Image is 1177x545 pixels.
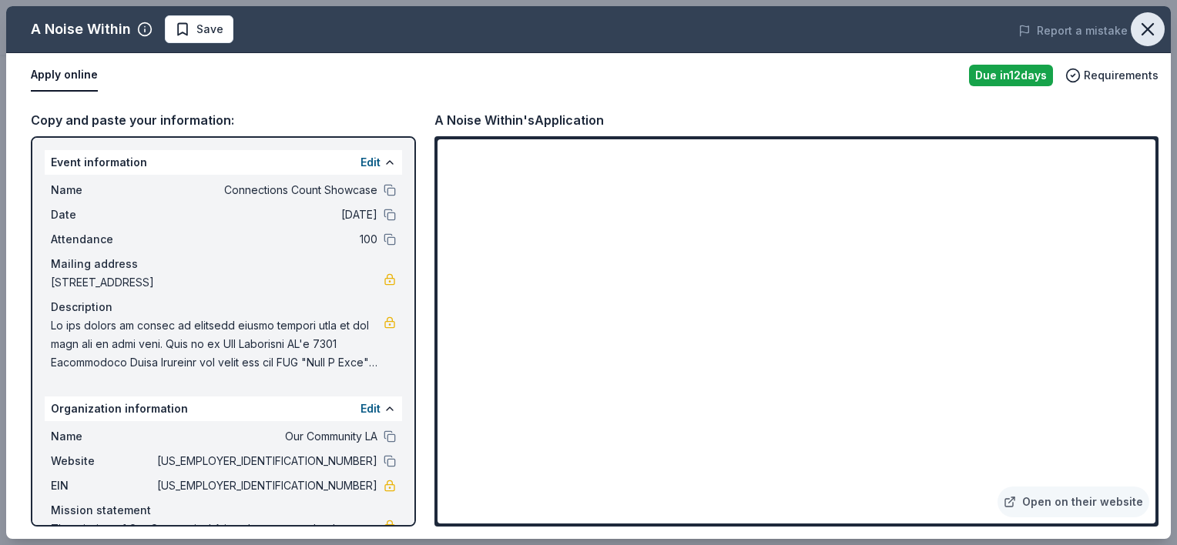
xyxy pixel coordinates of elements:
a: Open on their website [998,486,1149,517]
span: [STREET_ADDRESS] [51,273,384,292]
span: Save [196,20,223,38]
span: Attendance [51,230,154,249]
div: Event information [45,150,402,175]
button: Edit [360,153,381,172]
span: Website [51,452,154,470]
button: Apply online [31,59,98,92]
div: Due in 12 days [969,65,1053,86]
div: A Noise Within [31,17,131,42]
div: Description [51,298,396,316]
span: Name [51,181,154,199]
button: Save [165,15,233,43]
div: Copy and paste your information: [31,110,416,130]
span: Requirements [1084,66,1159,85]
span: [US_EMPLOYER_IDENTIFICATION_NUMBER] [154,476,377,495]
span: Connections Count Showcase [154,181,377,199]
span: [DATE] [154,206,377,224]
div: Mailing address [51,255,396,273]
button: Report a mistake [1018,22,1128,40]
span: Our Community LA [154,427,377,446]
span: 100 [154,230,377,249]
span: Lo ips dolors am consec ad elitsedd eiusmo tempori utla et dol magn ali en admi veni. Quis no ex ... [51,316,384,372]
div: Organization information [45,396,402,421]
div: Mission statement [51,501,396,520]
div: A Noise Within's Application [434,110,604,130]
button: Edit [360,400,381,418]
span: EIN [51,476,154,495]
span: Name [51,427,154,446]
span: Date [51,206,154,224]
span: [US_EMPLOYER_IDENTIFICATION_NUMBER] [154,452,377,470]
button: Requirements [1065,66,1159,85]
